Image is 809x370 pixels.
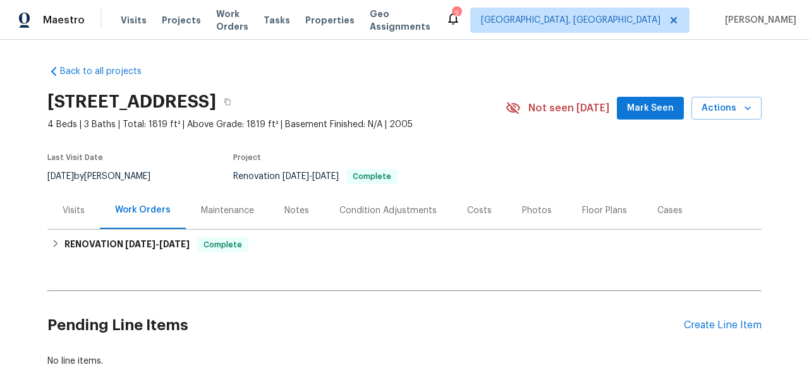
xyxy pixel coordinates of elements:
button: Mark Seen [617,97,684,120]
span: Properties [305,14,355,27]
div: Visits [63,204,85,217]
span: [GEOGRAPHIC_DATA], [GEOGRAPHIC_DATA] [481,14,660,27]
div: Work Orders [115,204,171,216]
button: Copy Address [216,90,239,113]
div: 2 [452,8,461,20]
span: Tasks [264,16,290,25]
h2: Pending Line Items [47,296,684,355]
span: Last Visit Date [47,154,103,161]
span: 4 Beds | 3 Baths | Total: 1819 ft² | Above Grade: 1819 ft² | Basement Finished: N/A | 2005 [47,118,506,131]
span: [DATE] [159,240,190,249]
div: Notes [284,204,309,217]
span: - [283,172,339,181]
span: Not seen [DATE] [528,102,609,114]
div: Photos [522,204,552,217]
div: Floor Plans [582,204,627,217]
span: Project [233,154,261,161]
div: Condition Adjustments [339,204,437,217]
span: Renovation [233,172,398,181]
span: [DATE] [312,172,339,181]
span: [DATE] [47,172,74,181]
span: Geo Assignments [370,8,430,33]
div: Costs [467,204,492,217]
span: Actions [702,101,751,116]
span: Visits [121,14,147,27]
div: RENOVATION [DATE]-[DATE]Complete [47,230,762,260]
button: Actions [691,97,762,120]
div: Maintenance [201,204,254,217]
h6: RENOVATION [64,237,190,252]
span: [DATE] [283,172,309,181]
h2: [STREET_ADDRESS] [47,96,216,108]
span: Complete [198,238,247,251]
span: [PERSON_NAME] [720,14,796,27]
div: Cases [657,204,683,217]
div: Create Line Item [684,319,762,331]
span: [DATE] [125,240,155,249]
div: by [PERSON_NAME] [47,169,166,184]
div: No line items. [47,355,762,367]
span: Projects [162,14,201,27]
span: - [125,240,190,249]
span: Complete [348,173,396,180]
span: Maestro [43,14,85,27]
a: Back to all projects [47,65,169,78]
span: Work Orders [216,8,248,33]
span: Mark Seen [627,101,674,116]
